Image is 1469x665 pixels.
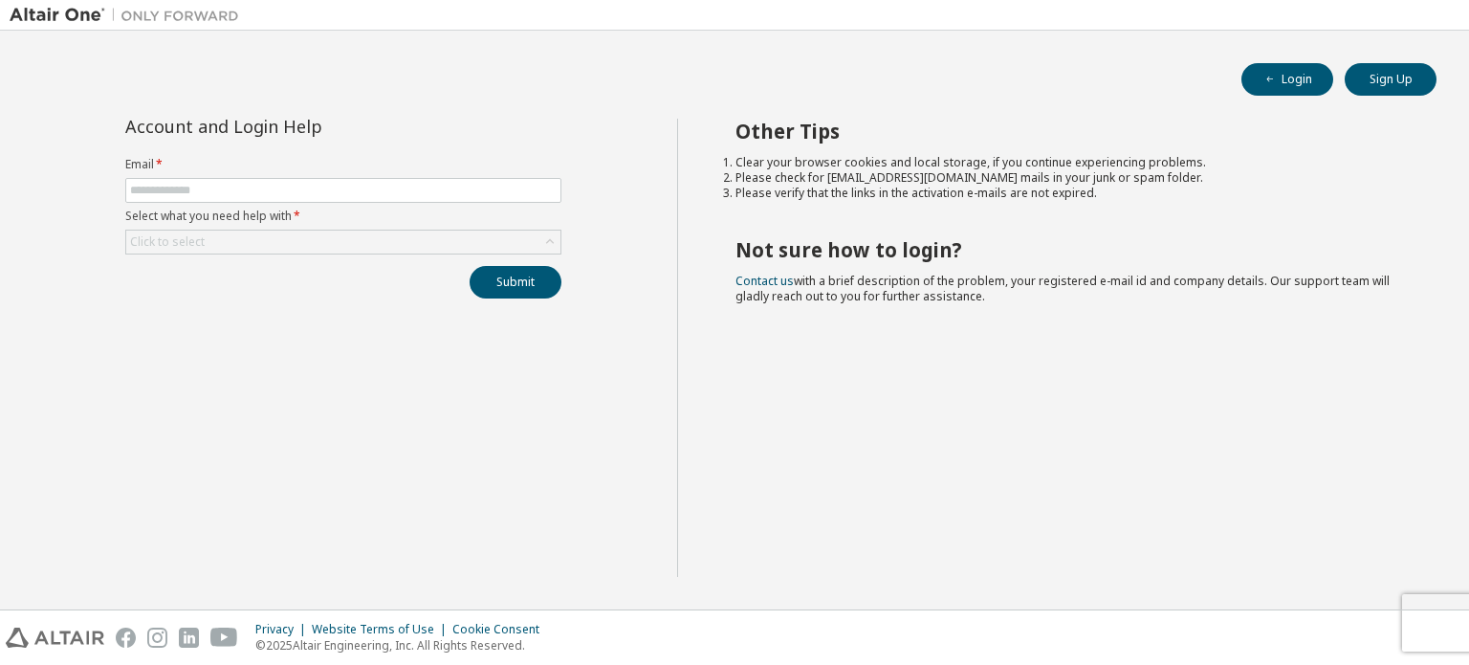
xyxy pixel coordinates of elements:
[312,622,452,637] div: Website Terms of Use
[735,170,1403,186] li: Please check for [EMAIL_ADDRESS][DOMAIN_NAME] mails in your junk or spam folder.
[130,234,205,250] div: Click to select
[147,628,167,648] img: instagram.svg
[735,237,1403,262] h2: Not sure how to login?
[735,186,1403,201] li: Please verify that the links in the activation e-mails are not expired.
[125,209,561,224] label: Select what you need help with
[10,6,249,25] img: Altair One
[735,155,1403,170] li: Clear your browser cookies and local storage, if you continue experiencing problems.
[210,628,238,648] img: youtube.svg
[735,119,1403,144] h2: Other Tips
[179,628,199,648] img: linkedin.svg
[116,628,136,648] img: facebook.svg
[6,628,104,648] img: altair_logo.svg
[452,622,551,637] div: Cookie Consent
[1241,63,1333,96] button: Login
[735,273,794,289] a: Contact us
[255,637,551,654] p: © 2025 Altair Engineering, Inc. All Rights Reserved.
[470,266,561,299] button: Submit
[125,157,561,172] label: Email
[126,231,560,254] div: Click to select
[125,119,474,134] div: Account and Login Help
[255,622,312,637] div: Privacy
[1345,63,1436,96] button: Sign Up
[735,273,1390,304] span: with a brief description of the problem, your registered e-mail id and company details. Our suppo...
